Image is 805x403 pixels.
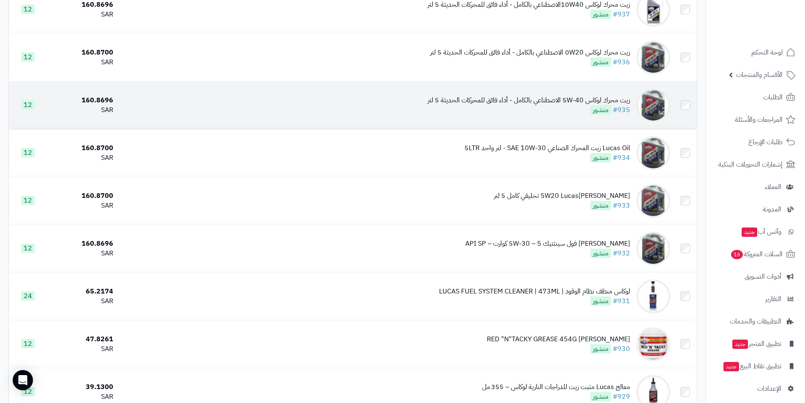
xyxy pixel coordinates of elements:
span: منشور [590,392,611,401]
span: 16 [731,249,744,260]
a: #930 [613,344,630,354]
div: SAR [51,105,113,115]
div: [PERSON_NAME] فول سينثتيك 5W‑30 – 5 كوارت – API SP [465,239,630,249]
span: منشور [590,344,611,354]
div: SAR [51,10,113,19]
span: المدونة [763,203,781,215]
img: لوكاس منظف نظام الوقود | LUCAS FUEL SYSTEM CLEANER | 473ML [636,280,670,313]
a: #934 [613,153,630,163]
a: تطبيق المتجرجديد [711,334,800,354]
a: الإعدادات [711,378,800,399]
a: وآتس آبجديد [711,222,800,242]
div: زيت محرك لوكاس 0W20 الاصطناعي بالكامل - أداء فائق للمحركات الحديثة 5 لتر [430,48,630,58]
span: العملاء [765,181,781,193]
a: تطبيق نقاط البيعجديد [711,356,800,376]
a: طلبات الإرجاع [711,132,800,152]
span: تطبيق المتجر [731,338,781,350]
a: #932 [613,248,630,258]
span: التطبيقات والخدمات [730,315,781,327]
span: لوحة التحكم [751,47,783,58]
span: جديد [742,228,757,237]
div: Open Intercom Messenger [13,370,33,390]
div: لوكاس منظف نظام الوقود | LUCAS FUEL SYSTEM CLEANER | 473ML [439,287,630,296]
div: SAR [51,153,113,163]
span: منشور [590,249,611,258]
span: أدوات التسويق [745,271,781,282]
div: SAR [51,201,113,211]
span: الطلبات [763,91,783,103]
div: [PERSON_NAME] RED "N"TACKY GREASE 454G [487,334,630,344]
span: جديد [732,340,748,349]
img: Lucas Oil زيت المحرك الصناعي SAE 10W-30 - لتر واحد 5LTR [636,136,670,170]
div: 160.8700 [51,191,113,201]
span: 12 [21,100,35,110]
span: طلبات الإرجاع [748,136,783,148]
div: Lucas Oil زيت المحرك الصناعي SAE 10W-30 - لتر واحد 5LTR [464,143,630,153]
div: SAR [51,392,113,402]
span: 12 [21,148,35,157]
span: التقارير [765,293,781,305]
a: #936 [613,57,630,67]
div: 160.8696 [51,96,113,105]
div: SAR [51,249,113,258]
span: 12 [21,339,35,348]
a: #933 [613,200,630,211]
span: السلات المتروكة [730,248,783,260]
a: العملاء [711,177,800,197]
img: logo-2.png [748,6,797,24]
span: منشور [590,58,611,67]
span: تطبيق نقاط البيع [723,360,781,372]
img: زيت Lucas لوكاس فول سينثتيك 5W‑30 – 5 كوارت – API SP [636,232,670,266]
span: 12 [21,196,35,205]
a: #937 [613,9,630,19]
div: SAR [51,58,113,67]
span: المراجعات والأسئلة [735,114,783,126]
div: معالج Lucas مثبت زيت للدراجات النارية لوكاس – 355 مل [482,382,630,392]
div: 160.8700 [51,143,113,153]
img: زيت محرك لوكاس 5W-40 الاصطناعي بالكامل - أداء فائق للمحركات الحديثة 5 لتر [636,88,670,122]
img: زيت محرك لوكاس 0W20 الاصطناعي بالكامل - أداء فائق للمحركات الحديثة 5 لتر [636,41,670,74]
a: المدونة [711,199,800,219]
a: التقارير [711,289,800,309]
span: 12 [21,387,35,396]
img: LUCAS REDLUCAS RED "N"TACKY GREASE 454G [636,327,670,361]
span: 12 [21,244,35,253]
span: وآتس آب [741,226,781,238]
span: منشور [590,153,611,162]
span: منشور [590,105,611,115]
a: التطبيقات والخدمات [711,311,800,332]
span: الإعدادات [757,383,781,395]
a: المراجعات والأسئلة [711,110,800,130]
div: 39.1300 [51,382,113,392]
div: [PERSON_NAME]5W20 Lucas تخليقي كامل 5 لتر [494,191,630,201]
div: 65.2174 [51,287,113,296]
div: 160.8700 [51,48,113,58]
a: السلات المتروكة16 [711,244,800,264]
span: جديد [723,362,739,371]
div: 47.8261 [51,334,113,344]
div: SAR [51,344,113,354]
div: 160.8696 [51,239,113,249]
span: إشعارات التحويلات البنكية [718,159,783,170]
span: منشور [590,201,611,210]
span: 24 [21,291,35,301]
a: الطلبات [711,87,800,107]
span: 12 [21,52,35,62]
a: #935 [613,105,630,115]
a: #931 [613,296,630,306]
span: منشور [590,10,611,19]
a: أدوات التسويق [711,266,800,287]
div: زيت محرك لوكاس 5W-40 الاصطناعي بالكامل - أداء فائق للمحركات الحديثة 5 لتر [428,96,630,105]
a: #929 [613,392,630,402]
a: إشعارات التحويلات البنكية [711,154,800,175]
span: منشور [590,296,611,306]
div: SAR [51,296,113,306]
img: زيت لوكاس5W20 Lucas تخليقي كامل 5 لتر [636,184,670,218]
span: الأقسام والمنتجات [736,69,783,81]
a: لوحة التحكم [711,42,800,63]
span: 12 [21,5,35,14]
